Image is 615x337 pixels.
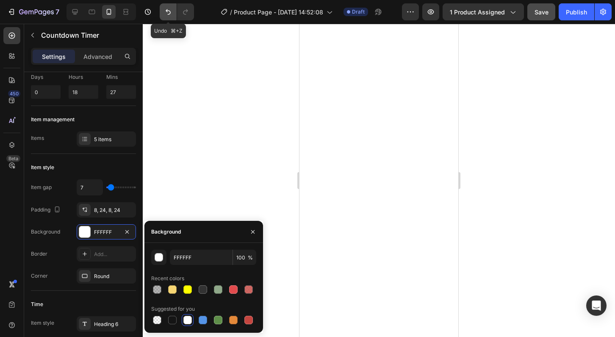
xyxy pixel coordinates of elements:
[83,52,112,61] p: Advanced
[586,295,607,316] div: Open Intercom Messenger
[6,155,20,162] div: Beta
[299,24,458,337] iframe: Design area
[31,272,48,280] div: Corner
[31,204,62,216] div: Padding
[234,8,323,17] span: Product Page - [DATE] 14:52:08
[94,273,134,280] div: Round
[151,305,195,313] div: Suggested for you
[160,3,194,20] div: Undo/Redo
[94,206,134,214] div: 8, 24, 8, 24
[31,301,43,308] div: Time
[151,275,184,282] div: Recent colors
[69,73,98,81] p: Hours
[31,319,54,327] div: Item style
[352,8,365,16] span: Draft
[55,7,59,17] p: 7
[41,30,133,40] p: Countdown Timer
[230,8,232,17] span: /
[94,251,134,258] div: Add...
[31,134,44,142] div: Items
[527,3,555,20] button: Save
[170,250,233,265] input: Eg: FFFFFF
[31,73,61,81] p: Days
[106,73,136,81] p: Mins
[31,250,47,258] div: Border
[3,3,63,20] button: 7
[559,3,594,20] button: Publish
[31,116,75,123] div: Item management
[248,254,253,262] span: %
[31,184,52,191] div: Item gap
[566,8,587,17] div: Publish
[443,3,524,20] button: 1 product assigned
[42,52,66,61] p: Settings
[450,8,505,17] span: 1 product assigned
[94,320,134,328] div: Heading 6
[535,8,549,16] span: Save
[31,164,54,171] div: Item style
[151,228,181,236] div: Background
[94,136,134,143] div: 5 items
[8,90,20,97] div: 450
[77,180,102,195] input: Auto
[94,228,119,236] div: FFFFFF
[31,228,60,236] div: Background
